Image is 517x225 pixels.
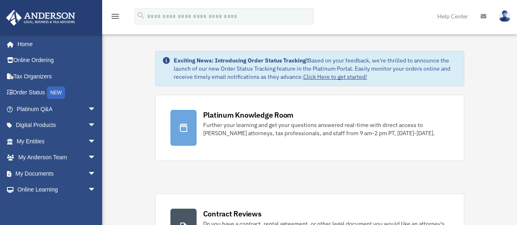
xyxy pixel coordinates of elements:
[4,10,78,26] img: Anderson Advisors Platinum Portal
[174,57,308,64] strong: Exciting News: Introducing Order Status Tracking!
[88,149,104,166] span: arrow_drop_down
[6,68,108,85] a: Tax Organizers
[6,36,104,52] a: Home
[6,182,108,198] a: Online Learningarrow_drop_down
[6,52,108,69] a: Online Ordering
[88,182,104,198] span: arrow_drop_down
[110,14,120,21] a: menu
[499,10,511,22] img: User Pic
[137,11,145,20] i: search
[203,110,294,120] div: Platinum Knowledge Room
[88,101,104,118] span: arrow_drop_down
[303,73,367,80] a: Click Here to get started!
[6,149,108,166] a: My Anderson Teamarrow_drop_down
[6,85,108,101] a: Order StatusNEW
[110,11,120,21] i: menu
[6,133,108,149] a: My Entitiesarrow_drop_down
[174,56,457,81] div: Based on your feedback, we're thrilled to announce the launch of our new Order Status Tracking fe...
[6,117,108,134] a: Digital Productsarrow_drop_down
[203,209,262,219] div: Contract Reviews
[88,117,104,134] span: arrow_drop_down
[88,165,104,182] span: arrow_drop_down
[47,87,65,99] div: NEW
[6,101,108,117] a: Platinum Q&Aarrow_drop_down
[155,95,464,161] a: Platinum Knowledge Room Further your learning and get your questions answered real-time with dire...
[88,133,104,150] span: arrow_drop_down
[6,165,108,182] a: My Documentsarrow_drop_down
[203,121,449,137] div: Further your learning and get your questions answered real-time with direct access to [PERSON_NAM...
